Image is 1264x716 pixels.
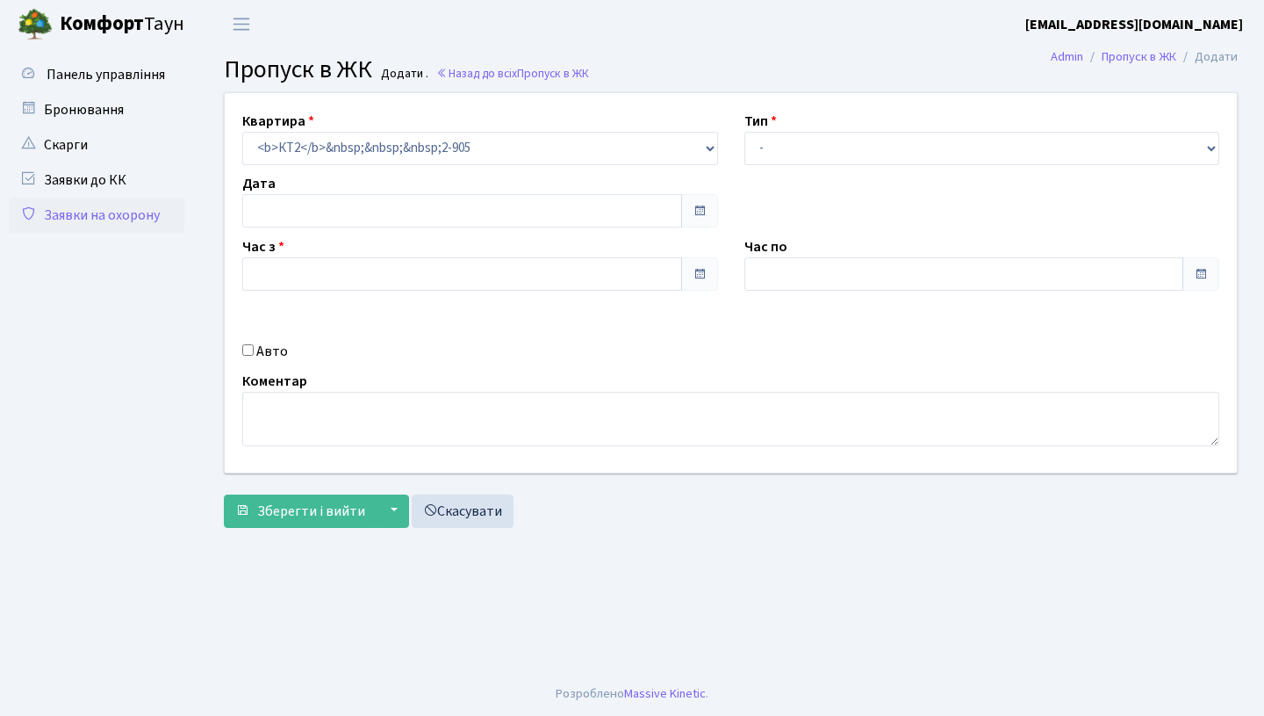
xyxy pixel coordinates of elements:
[256,341,288,362] label: Авто
[1025,14,1243,35] a: [EMAIL_ADDRESS][DOMAIN_NAME]
[624,684,706,703] a: Massive Kinetic
[1176,47,1238,67] li: Додати
[412,495,513,528] a: Скасувати
[9,57,184,92] a: Панель управління
[556,684,708,704] div: Розроблено .
[377,67,428,82] small: Додати .
[1051,47,1083,66] a: Admin
[224,495,377,528] button: Зберегти і вийти
[1025,15,1243,34] b: [EMAIL_ADDRESS][DOMAIN_NAME]
[744,111,777,132] label: Тип
[9,127,184,163] a: Скарги
[9,92,184,127] a: Бронювання
[219,10,263,39] button: Переключити навігацію
[18,7,53,42] img: logo.png
[436,65,589,82] a: Назад до всіхПропуск в ЖК
[744,236,787,257] label: Час по
[1024,39,1264,76] nav: breadcrumb
[1102,47,1176,66] a: Пропуск в ЖК
[242,173,276,194] label: Дата
[242,236,284,257] label: Час з
[9,163,184,198] a: Заявки до КК
[517,65,589,82] span: Пропуск в ЖК
[257,502,365,521] span: Зберегти і вийти
[242,371,307,392] label: Коментар
[60,10,184,40] span: Таун
[224,52,372,87] span: Пропуск в ЖК
[242,111,314,132] label: Квартира
[9,198,184,233] a: Заявки на охорону
[47,65,165,84] span: Панель управління
[60,10,144,38] b: Комфорт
